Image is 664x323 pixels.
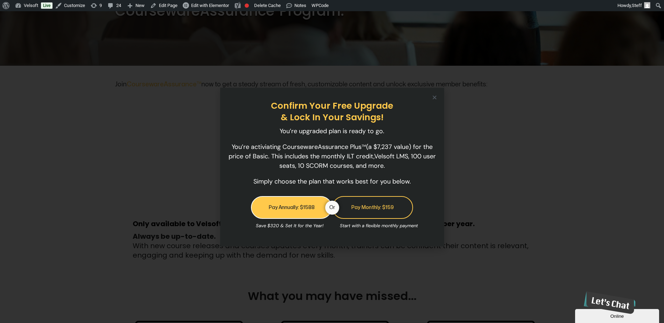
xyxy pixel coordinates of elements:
iframe: chat widget [575,308,660,323]
div: Needs improvement [245,3,249,8]
a: Pay Annually: $1588 [251,196,332,219]
a: Pay Monthly: $159 [332,196,413,219]
span: Edit with Elementor [191,3,229,8]
span: TM [362,144,366,148]
span: Or [325,201,339,215]
a: Close [432,95,437,100]
a: Live [41,2,53,9]
iframe: chat widget [581,288,635,317]
p: Simply choose the plan that works best for you below. [225,177,439,186]
p: Start with a flexible monthly payment [340,222,439,229]
span: Steff [632,3,642,8]
p: You’re activiating CoursewareAssurance Plus (a $7,237 value) for the price of Basic. This include... [225,142,439,171]
p: Save $320 & Set It for the Year! [225,222,323,229]
img: Chat attention grabber [3,3,57,26]
h2: Confirm Your Free Upgrade & Lock In Your Savings! [225,100,439,123]
p: You’re upgraded plan is ready to go. [225,127,439,136]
